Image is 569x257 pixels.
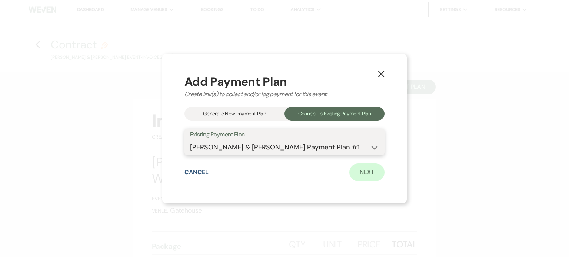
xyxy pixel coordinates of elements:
label: Existing Payment Plan [190,129,379,140]
button: Cancel [184,169,209,175]
div: Add Payment Plan [184,76,385,88]
div: Connect to Existing Payment Plan [284,107,385,121]
div: Generate New Payment Plan [184,107,284,121]
a: Next [349,163,385,181]
div: Create link(s) to collect and/or log payment for this event: [184,90,385,99]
